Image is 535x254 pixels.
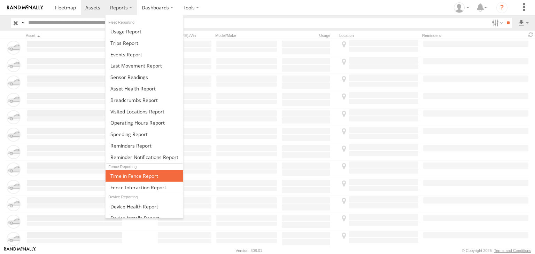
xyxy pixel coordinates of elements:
a: Last Movement Report [106,60,183,71]
img: rand-logo.svg [7,5,43,10]
a: Asset Health Report [106,83,183,94]
div: Reminders [422,33,477,38]
a: Visit our Website [4,247,36,254]
div: © Copyright 2025 - [462,248,531,253]
label: Export results as... [518,18,529,28]
a: Device Health Report [106,201,183,212]
div: Version: 308.01 [236,248,262,253]
div: Location [339,33,419,38]
a: Usage Report [106,26,183,37]
div: Model/Make [215,33,278,38]
a: Trips Report [106,37,183,49]
a: Full Events Report [106,49,183,60]
a: Terms and Conditions [494,248,531,253]
a: Time in Fences Report [106,170,183,182]
a: Fleet Speed Report [106,128,183,140]
a: Asset Operating Hours Report [106,117,183,128]
a: Breadcrumbs Report [106,94,183,106]
div: Usage [281,33,336,38]
label: Search Filter Options [489,18,504,28]
div: Click to Sort [26,33,123,38]
i: ? [496,2,507,13]
a: Sensor Readings [106,71,183,83]
span: Refresh [527,31,535,38]
div: Zulema McIntosch [451,2,472,13]
a: Device Installs Report [106,212,183,224]
a: Fence Interaction Report [106,182,183,193]
label: Search Query [20,18,26,28]
div: [PERSON_NAME]./Vin [157,33,212,38]
a: Visited Locations Report [106,106,183,117]
a: Reminders Report [106,140,183,151]
a: Service Reminder Notifications Report [106,151,183,163]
